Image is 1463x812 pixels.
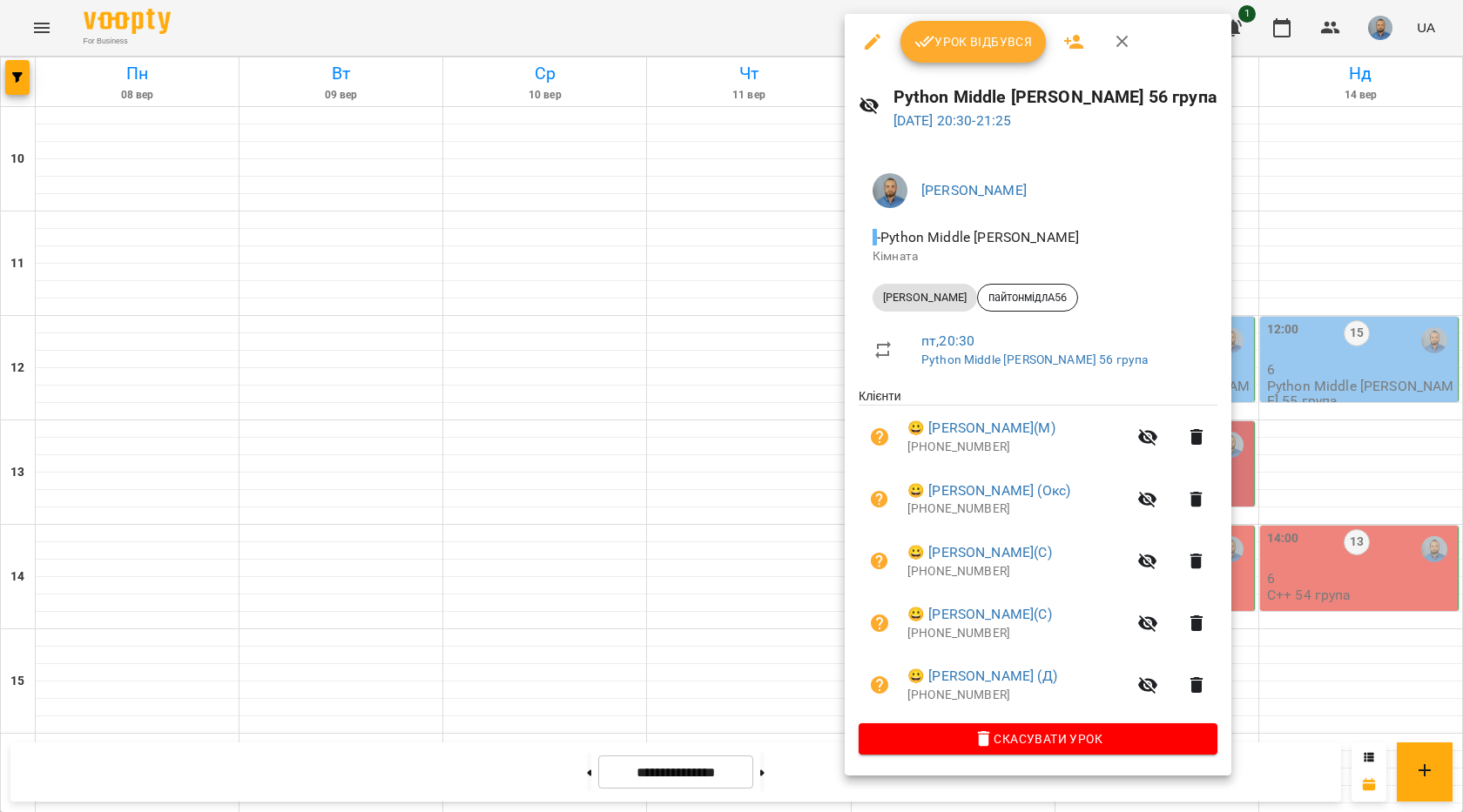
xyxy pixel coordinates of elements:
button: Візит ще не сплачено. Додати оплату? [859,416,900,458]
a: 😀 [PERSON_NAME](М) [907,418,1055,439]
p: [PHONE_NUMBER] [907,563,1127,580]
div: пайтонмідлА56 [977,284,1078,312]
span: пайтонмідлА56 [978,290,1077,305]
span: - Python Middle [PERSON_NAME] [873,229,1082,245]
button: Візит ще не сплачено. Додати оплату? [859,479,900,520]
a: Python Middle [PERSON_NAME] 56 група [921,352,1148,366]
a: [DATE] 20:30-21:25 [893,112,1012,129]
p: Кімната [873,248,1203,265]
a: 😀 [PERSON_NAME] (Д) [907,666,1057,687]
button: Урок відбувся [900,21,1047,63]
p: [PHONE_NUMBER] [907,687,1127,704]
button: Скасувати Урок [859,723,1217,755]
ul: Клієнти [859,387,1217,722]
a: 😀 [PERSON_NAME](С) [907,604,1052,625]
h6: Python Middle [PERSON_NAME] 56 група [893,84,1217,111]
button: Візит ще не сплачено. Додати оплату? [859,602,900,644]
button: Візит ще не сплачено. Додати оплату? [859,664,900,706]
button: Візит ще не сплачено. Додати оплату? [859,540,900,582]
p: [PHONE_NUMBER] [907,500,1127,518]
a: пт , 20:30 [921,332,974,349]
p: [PHONE_NUMBER] [907,625,1127,642]
span: Скасувати Урок [873,728,1203,749]
span: Урок відбувся [914,31,1033,52]
a: [PERSON_NAME] [921,182,1027,198]
span: [PERSON_NAME] [873,290,977,305]
img: 2a5fecbf94ce3b4251e242cbcf70f9d8.jpg [873,173,907,208]
a: 😀 [PERSON_NAME] (Окс) [907,480,1070,501]
a: 😀 [PERSON_NAME](С) [907,542,1052,563]
p: [PHONE_NUMBER] [907,439,1127,456]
